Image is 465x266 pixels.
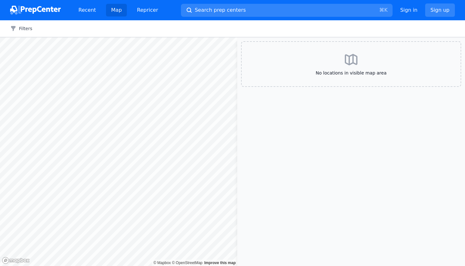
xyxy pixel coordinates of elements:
[204,261,236,265] a: Map feedback
[195,6,246,14] span: Search prep centers
[132,4,163,16] a: Repricer
[181,4,393,17] button: Search prep centers⌘K
[153,261,171,265] a: Mapbox
[400,6,418,14] a: Sign in
[73,4,101,16] a: Recent
[10,25,32,32] button: Filters
[2,257,30,264] a: Mapbox logo
[10,6,61,15] img: PrepCenter
[252,70,450,76] span: No locations in visible map area
[172,261,202,265] a: OpenStreetMap
[106,4,127,16] a: Map
[384,7,388,13] kbd: K
[425,3,455,17] a: Sign up
[379,7,384,13] kbd: ⌘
